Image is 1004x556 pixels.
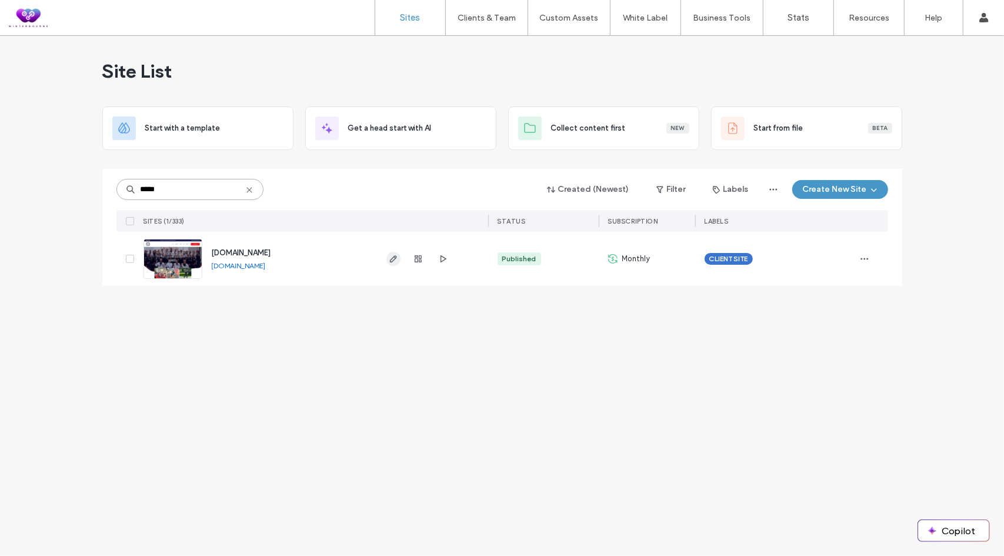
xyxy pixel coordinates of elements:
[868,123,892,134] div: Beta
[212,261,266,270] a: [DOMAIN_NAME]
[754,122,803,134] span: Start from file
[305,106,496,150] div: Get a head start with AI
[26,8,51,19] span: Help
[537,180,640,199] button: Created (Newest)
[645,180,698,199] button: Filter
[145,122,221,134] span: Start with a template
[401,12,421,23] label: Sites
[925,13,943,23] label: Help
[666,123,689,134] div: New
[623,13,668,23] label: White Label
[788,12,809,23] label: Stats
[551,122,626,134] span: Collect content first
[102,106,293,150] div: Start with a template
[792,180,888,199] button: Create New Site
[212,248,271,257] a: [DOMAIN_NAME]
[348,122,432,134] span: Get a head start with AI
[693,13,751,23] label: Business Tools
[502,254,536,264] div: Published
[705,217,729,225] span: LABELS
[608,217,658,225] span: SUBSCRIPTION
[458,13,516,23] label: Clients & Team
[498,217,526,225] span: STATUS
[849,13,889,23] label: Resources
[508,106,699,150] div: Collect content firstNew
[144,217,185,225] span: SITES (1/333)
[709,254,748,264] span: CLIENT SITE
[918,520,989,541] button: Copilot
[540,13,599,23] label: Custom Assets
[702,180,759,199] button: Labels
[622,253,651,265] span: Monthly
[711,106,902,150] div: Start from fileBeta
[102,59,172,83] span: Site List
